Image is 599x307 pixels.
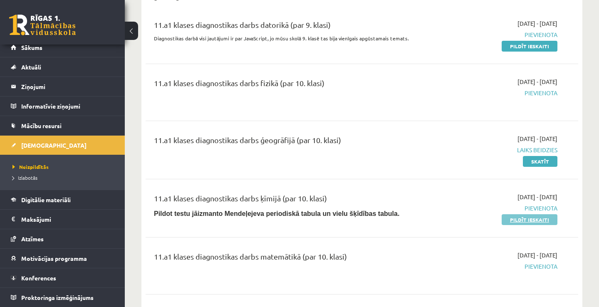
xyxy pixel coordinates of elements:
span: Atzīmes [21,235,44,243]
a: Ziņojumi [11,77,114,96]
span: [DATE] - [DATE] [517,251,557,260]
span: [DATE] - [DATE] [517,77,557,86]
span: Motivācijas programma [21,255,87,262]
span: Konferences [21,274,56,282]
a: Izlabotās [12,174,116,181]
span: Izlabotās [12,174,37,181]
a: Rīgas 1. Tālmācības vidusskola [9,15,76,35]
a: Motivācijas programma [11,249,114,268]
span: [DATE] - [DATE] [517,134,557,143]
div: 11.a1 klases diagnostikas darbs datorikā (par 9. klasi) [154,19,419,35]
a: Neizpildītās [12,163,116,171]
div: 11.a1 klases diagnostikas darbs matemātikā (par 10. klasi) [154,251,419,266]
a: Informatīvie ziņojumi [11,97,114,116]
span: Pievienota [431,204,557,213]
a: [DEMOGRAPHIC_DATA] [11,136,114,155]
legend: Ziņojumi [21,77,114,96]
div: 11.a1 klases diagnostikas darbs ģeogrāfijā (par 10. klasi) [154,134,419,150]
span: Neizpildītās [12,163,49,170]
a: Maksājumi [11,210,114,229]
span: Laiks beidzies [431,146,557,154]
legend: Informatīvie ziņojumi [21,97,114,116]
a: Skatīt [523,156,557,167]
a: Konferences [11,268,114,287]
a: Digitālie materiāli [11,190,114,209]
span: Digitālie materiāli [21,196,71,203]
p: Diagnostikas darbā visi jautājumi ir par JavaScript, jo mūsu skolā 9. klasē tas bija vienīgais ap... [154,35,419,42]
a: Mācību resursi [11,116,114,135]
span: Sākums [21,44,42,51]
a: Aktuāli [11,57,114,77]
span: [DEMOGRAPHIC_DATA] [21,141,87,149]
span: Proktoringa izmēģinājums [21,294,94,301]
span: Pievienota [431,89,557,97]
a: Sākums [11,38,114,57]
a: Pildīt ieskaiti [502,41,557,52]
div: 11.a1 klases diagnostikas darbs fizikā (par 10. klasi) [154,77,419,93]
a: Atzīmes [11,229,114,248]
span: Pievienota [431,262,557,271]
a: Proktoringa izmēģinājums [11,288,114,307]
div: 11.a1 klases diagnostikas darbs ķīmijā (par 10. klasi) [154,193,419,208]
legend: Maksājumi [21,210,114,229]
span: Mācību resursi [21,122,62,129]
a: Pildīt ieskaiti [502,214,557,225]
span: [DATE] - [DATE] [517,193,557,201]
span: [DATE] - [DATE] [517,19,557,28]
span: Pievienota [431,30,557,39]
b: Pildot testu jāizmanto Mendeļejeva periodiskā tabula un vielu šķīdības tabula. [154,210,399,217]
span: Aktuāli [21,63,41,71]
